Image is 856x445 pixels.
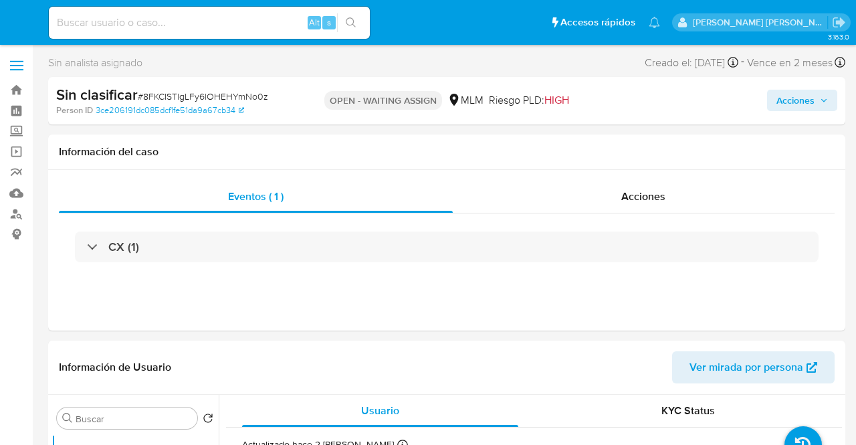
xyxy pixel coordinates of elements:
span: # 8FKCISTIgLFy6lOHEHYmNo0z [138,90,268,103]
div: MLM [447,93,484,108]
button: Volver al orden por defecto [203,413,213,428]
span: KYC Status [661,403,715,418]
b: Sin clasificar [56,84,138,105]
span: - [741,54,744,72]
button: Acciones [767,90,837,111]
input: Buscar usuario o caso... [49,14,370,31]
span: Sin analista asignado [48,56,142,70]
span: Vence en 2 meses [747,56,833,70]
div: CX (1) [75,232,819,262]
h1: Información de Usuario [59,361,171,374]
a: Salir [832,15,846,29]
button: Buscar [62,413,73,424]
span: Acciones [621,189,665,204]
b: Person ID [56,104,93,116]
span: Riesgo PLD: [489,93,569,108]
span: HIGH [544,92,569,108]
button: search-icon [337,13,364,32]
span: s [327,16,331,29]
span: Ver mirada por persona [689,351,803,383]
a: Notificaciones [649,17,660,28]
p: nancy.sanchezgarcia@mercadolibre.com.mx [693,16,828,29]
div: Creado el: [DATE] [645,54,738,72]
button: Ver mirada por persona [672,351,835,383]
h1: Información del caso [59,145,835,159]
span: Usuario [361,403,399,418]
span: Accesos rápidos [560,15,635,29]
a: 3ce206191dc085dcf1fe51da9a67cb34 [96,104,244,116]
h3: CX (1) [108,240,139,254]
span: Eventos ( 1 ) [228,189,284,204]
span: Alt [309,16,320,29]
input: Buscar [76,413,192,425]
span: Acciones [776,90,815,111]
p: OPEN - WAITING ASSIGN [324,91,442,110]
